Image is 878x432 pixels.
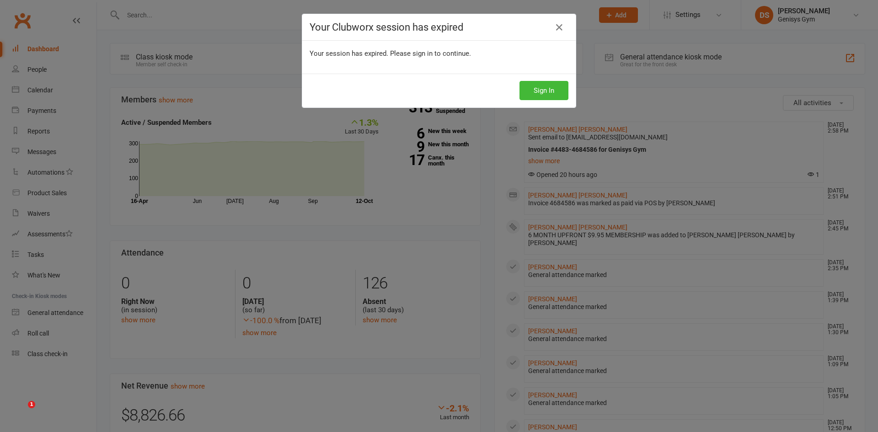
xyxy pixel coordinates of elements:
[519,81,568,100] button: Sign In
[9,401,31,423] iframe: Intercom live chat
[552,20,567,35] a: Close
[310,49,471,58] span: Your session has expired. Please sign in to continue.
[28,401,35,408] span: 1
[310,21,568,33] h4: Your Clubworx session has expired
